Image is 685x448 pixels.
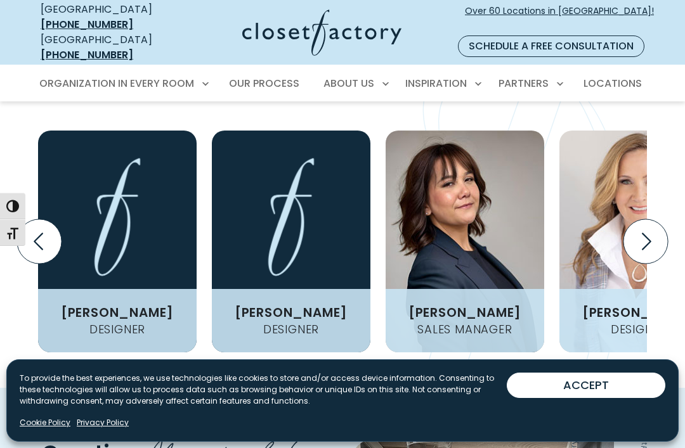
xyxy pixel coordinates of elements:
h4: Sales Manager [412,324,517,335]
button: Previous slide [12,214,67,269]
span: Inspiration [405,76,467,91]
a: Schedule a Free Consultation [458,35,644,57]
h4: Designer [84,324,150,335]
button: ACCEPT [507,373,665,398]
span: Over 60 Locations in [GEOGRAPHIC_DATA]! [465,4,654,31]
img: Heidi Chretien [212,131,370,352]
span: Our Process [229,76,299,91]
a: [PHONE_NUMBER] [41,48,133,62]
h3: [PERSON_NAME] [403,306,526,319]
div: [GEOGRAPHIC_DATA] [41,32,179,63]
span: About Us [323,76,374,91]
a: Cookie Policy [20,417,70,428]
img: Closet Factory Logo [242,10,401,56]
a: Privacy Policy [77,417,129,428]
button: Next slide [618,214,673,269]
nav: Primary Menu [30,66,655,101]
span: Partners [499,76,549,91]
h3: [PERSON_NAME] [56,306,179,319]
h3: [PERSON_NAME] [230,306,353,319]
a: [PHONE_NUMBER] [41,17,133,32]
h4: Designer [258,324,324,335]
img: Chai Janvier [38,131,197,352]
span: Organization in Every Room [39,76,194,91]
span: Locations [584,76,642,91]
img: Alexandrea-Ali-Pagano headshot [386,131,544,352]
p: To provide the best experiences, we use technologies like cookies to store and/or access device i... [20,373,507,407]
h4: Designer [606,324,672,335]
div: [GEOGRAPHIC_DATA] [41,2,179,32]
